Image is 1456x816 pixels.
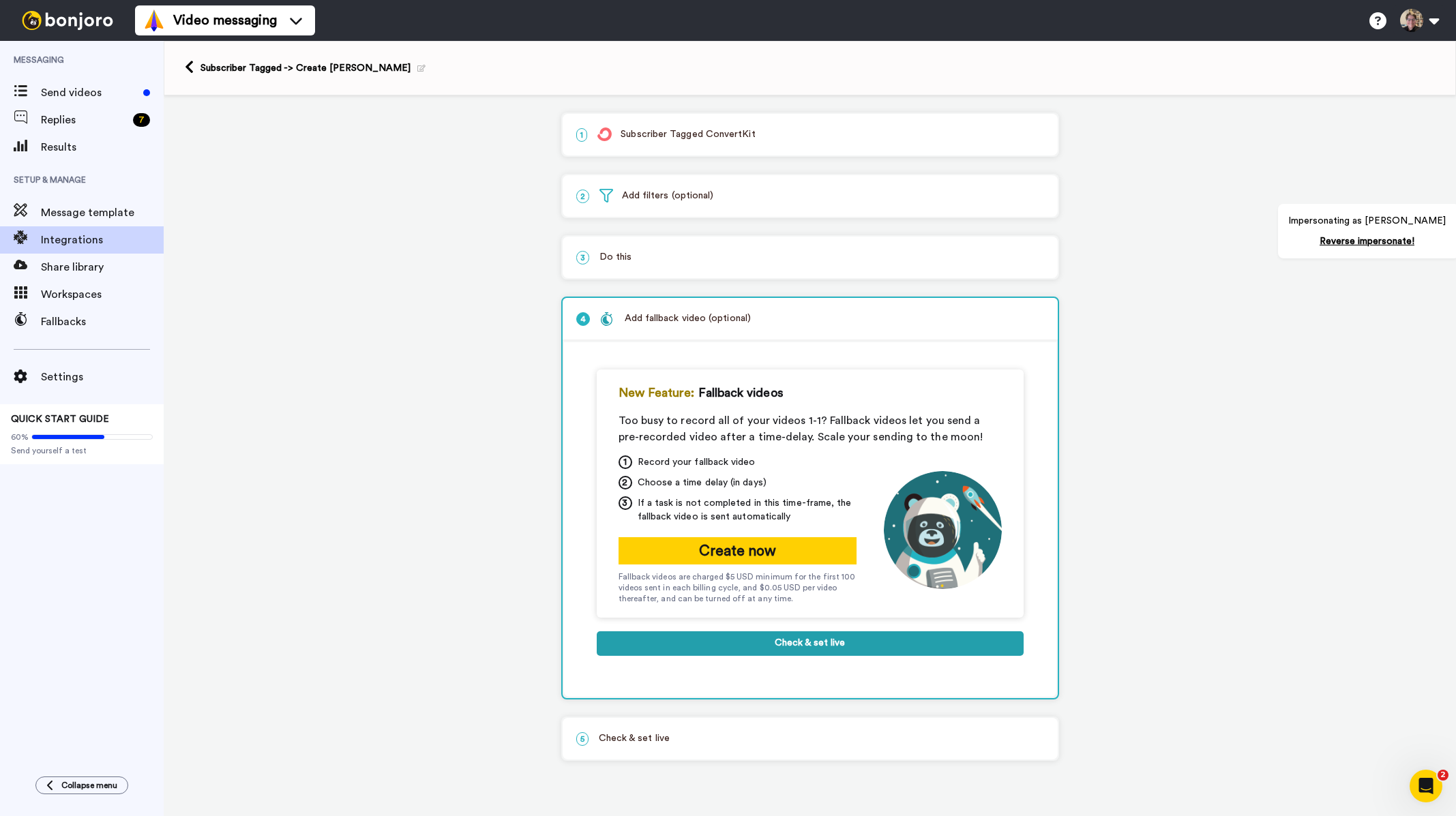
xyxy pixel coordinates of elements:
[698,383,783,402] span: Fallback videos
[576,128,587,142] span: 1
[576,190,589,203] span: 2
[41,205,164,221] span: Message template
[173,11,277,30] span: Video messaging
[35,776,128,794] button: Collapse menu
[561,716,1059,761] div: 5Check & set live
[619,455,632,469] span: 1
[133,113,150,127] div: 7
[576,731,1044,746] p: Check & set live
[619,571,857,604] div: Fallback videos are charged $5 USD minimum for the first 100 videos sent in each billing cycle, a...
[619,476,632,489] span: 2
[41,232,164,248] span: Integrations
[11,414,109,424] span: QUICK START GUIDE
[561,174,1059,218] div: 2Add filters (optional)
[1410,770,1442,802] iframe: Intercom live chat
[600,312,751,326] div: Add fallback video (optional)
[597,631,1024,656] button: Check & set live
[619,383,695,402] span: New Feature:
[576,250,1044,265] p: Do this
[619,537,857,564] button: Create now
[41,369,164,385] span: Settings
[576,127,1044,142] p: Subscriber Tagged ConvertKit
[638,496,857,524] span: If a task is not completed in this time-frame, the fallback video is sent automatically
[619,412,1002,445] div: Too busy to record all of your videos 1-1? Fallback videos let you send a pre-recorded video afte...
[638,476,767,489] span: Choose a time delay (in days)
[576,189,1044,203] p: Add filters (optional)
[41,112,128,128] span: Replies
[200,61,426,75] div: Subscriber Tagged -> Create [PERSON_NAME]
[11,432,29,442] span: 60%
[1288,214,1446,228] p: Impersonating as [PERSON_NAME]
[1320,237,1414,246] a: Reverse impersonate!
[11,445,153,456] span: Send yourself a test
[599,189,613,202] img: filter.svg
[884,471,1002,589] img: astronaut-joro.png
[561,112,1059,157] div: 1Subscriber Tagged ConvertKit
[576,312,590,326] span: 4
[41,314,164,330] span: Fallbacks
[41,286,164,303] span: Workspaces
[41,259,164,275] span: Share library
[143,10,165,31] img: vm-color.svg
[16,11,119,30] img: bj-logo-header-white.svg
[1438,770,1448,781] span: 2
[576,732,589,746] span: 5
[597,127,612,141] img: logo_convertkit.svg
[561,235,1059,279] div: 3Do this
[41,85,138,101] span: Send videos
[61,780,117,791] span: Collapse menu
[576,251,589,265] span: 3
[41,139,164,155] span: Results
[619,496,632,510] span: 3
[638,455,756,469] span: Record your fallback video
